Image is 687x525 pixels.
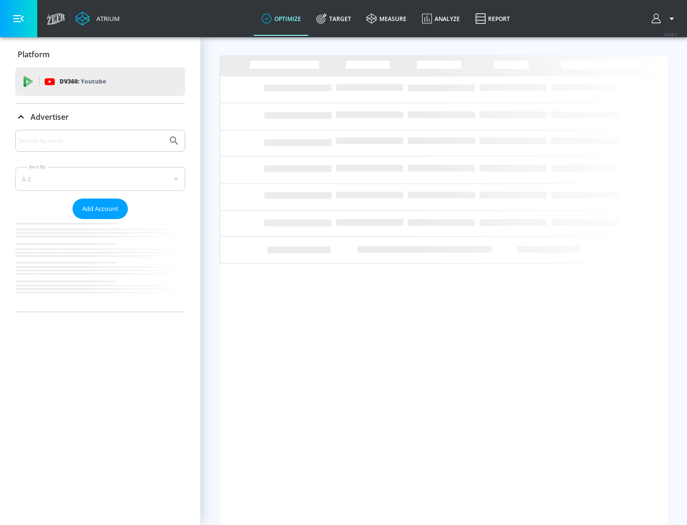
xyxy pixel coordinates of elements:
[75,11,120,26] a: Atrium
[19,135,164,147] input: Search by name
[18,49,50,60] p: Platform
[15,41,185,68] div: Platform
[82,203,118,214] span: Add Account
[15,219,185,312] nav: list of Advertiser
[414,1,468,36] a: Analyze
[81,76,106,86] p: Youtube
[31,112,69,122] p: Advertiser
[73,199,128,219] button: Add Account
[468,1,518,36] a: Report
[15,167,185,191] div: A-Z
[15,130,185,312] div: Advertiser
[254,1,309,36] a: optimize
[309,1,359,36] a: Target
[60,76,106,87] p: DV360:
[15,104,185,130] div: Advertiser
[359,1,414,36] a: measure
[664,31,677,37] span: v 4.28.0
[93,14,120,23] div: Atrium
[15,67,185,96] div: DV360: Youtube
[27,164,48,170] label: Sort By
